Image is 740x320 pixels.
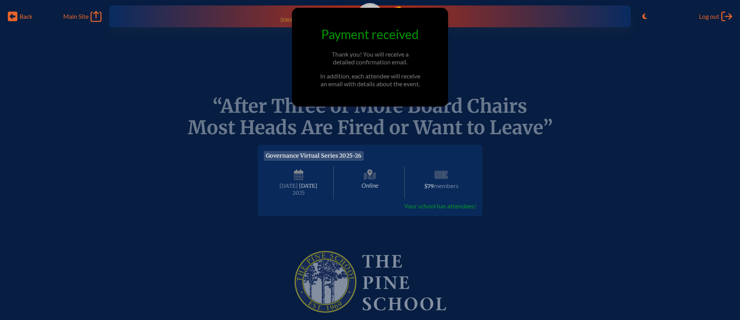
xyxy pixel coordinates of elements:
[434,182,459,189] span: members
[294,8,354,18] span: [PERSON_NAME]
[358,4,382,29] img: Gravatar
[294,251,446,313] img: The Pine School
[304,27,436,42] h1: Payment received
[264,151,364,160] span: Governance Virtual Series 2025-26
[335,166,405,199] span: Online
[386,6,606,24] div: FCIS Events — Future ready
[357,3,383,30] a: Gravatar
[424,183,434,190] span: $79
[279,183,298,189] span: [DATE]
[304,72,436,88] p: In addition, each attendee will receive an email with details about the event.
[134,9,354,24] a: [PERSON_NAME][EMAIL_ADDRESS][DOMAIN_NAME]
[699,12,719,20] span: Log out
[386,6,407,19] img: Florida Council of Independent Schools
[386,19,606,24] span: Future Ready
[280,18,354,23] p: [EMAIL_ADDRESS][DOMAIN_NAME]
[404,202,476,210] span: Your school has attendees!
[188,94,553,139] span: “After Three or More Board Chairs Most Heads Are Fired or Want to Leave”
[299,183,317,189] span: [DATE]
[63,11,101,22] a: Main Site
[386,6,439,20] a: FCIS LogoEvents
[63,12,89,20] span: Main Site
[304,50,436,66] p: Thank you! You will receive a detailed confirmation email.
[270,190,327,196] span: 2025
[20,12,32,20] span: Back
